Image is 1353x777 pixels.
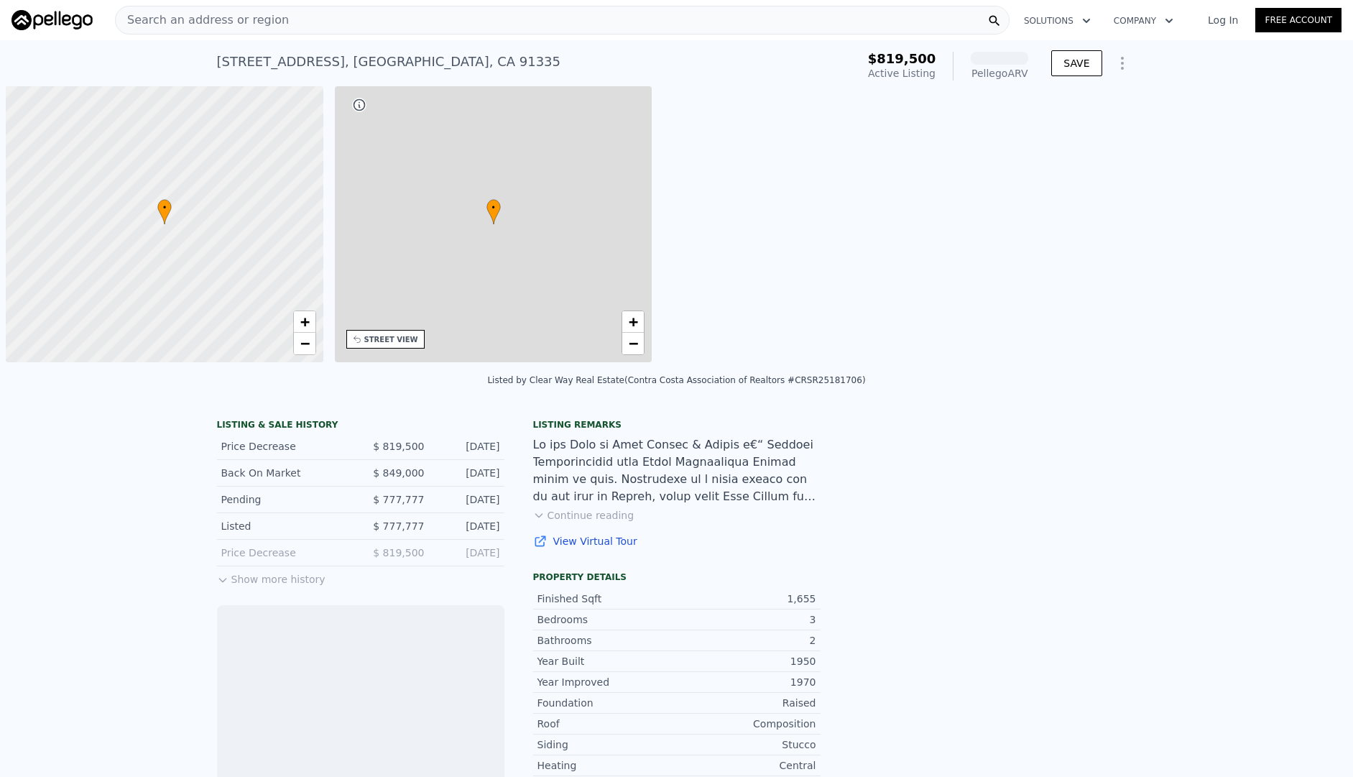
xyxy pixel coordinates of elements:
[364,334,418,345] div: STREET VIEW
[300,313,309,331] span: +
[533,419,821,431] div: Listing remarks
[677,633,816,648] div: 2
[1102,8,1185,34] button: Company
[157,199,172,224] div: •
[157,201,172,214] span: •
[116,12,289,29] span: Search an address or region
[677,592,816,606] div: 1,655
[1255,8,1342,32] a: Free Account
[533,571,821,583] div: Property details
[537,758,677,773] div: Heating
[486,199,501,224] div: •
[294,333,315,354] a: Zoom out
[294,311,315,333] a: Zoom in
[487,375,865,385] div: Listed by Clear Way Real Estate (Contra Costa Association of Realtors #CRSR25181706)
[373,547,424,558] span: $ 819,500
[221,546,349,560] div: Price Decrease
[537,612,677,627] div: Bedrooms
[436,466,500,480] div: [DATE]
[1191,13,1255,27] a: Log In
[11,10,93,30] img: Pellego
[537,592,677,606] div: Finished Sqft
[629,313,638,331] span: +
[436,439,500,454] div: [DATE]
[221,492,349,507] div: Pending
[677,717,816,731] div: Composition
[677,612,816,627] div: 3
[677,737,816,752] div: Stucco
[537,737,677,752] div: Siding
[436,546,500,560] div: [DATE]
[221,466,349,480] div: Back On Market
[537,633,677,648] div: Bathrooms
[486,201,501,214] span: •
[1108,49,1137,78] button: Show Options
[373,467,424,479] span: $ 849,000
[537,654,677,668] div: Year Built
[622,311,644,333] a: Zoom in
[629,334,638,352] span: −
[436,492,500,507] div: [DATE]
[677,675,816,689] div: 1970
[537,696,677,710] div: Foundation
[1012,8,1102,34] button: Solutions
[373,520,424,532] span: $ 777,777
[436,519,500,533] div: [DATE]
[217,52,561,72] div: [STREET_ADDRESS] , [GEOGRAPHIC_DATA] , CA 91335
[868,51,936,66] span: $819,500
[971,66,1028,81] div: Pellego ARV
[868,68,936,79] span: Active Listing
[373,494,424,505] span: $ 777,777
[533,436,821,505] div: Lo ips Dolo si Amet Consec & Adipis e€“ Seddoei Temporincidid utla Etdol Magnaaliqua Enimad minim...
[677,696,816,710] div: Raised
[217,566,325,587] button: Show more history
[533,534,821,548] a: View Virtual Tour
[622,333,644,354] a: Zoom out
[221,439,349,454] div: Price Decrease
[537,675,677,689] div: Year Improved
[1051,50,1102,76] button: SAVE
[537,717,677,731] div: Roof
[677,758,816,773] div: Central
[677,654,816,668] div: 1950
[217,419,504,433] div: LISTING & SALE HISTORY
[300,334,309,352] span: −
[221,519,349,533] div: Listed
[373,441,424,452] span: $ 819,500
[533,508,634,523] button: Continue reading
